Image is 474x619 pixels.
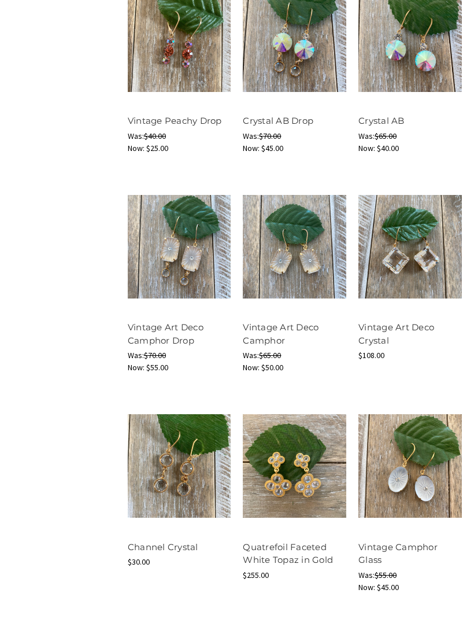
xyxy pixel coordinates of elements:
[128,115,222,126] a: Vintage Peachy Drop
[243,195,346,299] img: Vintage Art Deco Camphor
[144,350,166,360] span: $70.00
[377,582,399,592] span: $45.00
[128,322,203,346] a: Vintage Art Deco Camphor Drop
[358,115,405,126] a: Crystal AB
[375,131,397,141] span: $65.00
[243,541,333,566] a: Quatrefoil Faceted White Topaz in Gold
[358,130,462,142] div: Was:
[146,362,168,373] span: $55.00
[128,362,145,373] span: Now:
[243,322,319,346] a: Vintage Art Deco Camphor
[144,131,166,141] span: $40.00
[128,349,231,362] div: Was:
[128,143,145,153] span: Now:
[128,195,231,299] img: Vintage Art Deco Camphor Drop
[243,143,260,153] span: Now:
[243,349,346,362] div: Was:
[358,179,462,315] a: Vintage Art Deco Crystal
[375,570,397,580] span: $55.00
[261,362,283,373] span: $50.00
[358,195,462,299] img: Vintage Art Deco Crystal
[243,179,346,315] a: Vintage Art Deco Camphor
[128,130,231,142] div: Was:
[259,350,281,360] span: $65.00
[358,398,462,535] a: Vintage Camphor Glass
[358,541,438,566] a: Vintage Camphor Glass
[128,398,231,535] a: Channel Crystal
[128,541,198,552] a: Channel Crystal
[146,143,168,153] span: $25.00
[358,322,434,346] a: Vintage Art Deco Crystal
[358,350,384,360] span: $108.00
[243,115,313,126] a: Crystal AB Drop
[261,143,283,153] span: $45.00
[358,582,375,592] span: Now:
[128,557,150,567] span: $30.00
[128,414,231,518] img: Channel Crystal
[259,131,281,141] span: $70.00
[358,569,462,581] div: Was:
[358,414,462,518] img: Vintage Camphor Glass
[128,179,231,315] a: Vintage Art Deco Camphor Drop
[243,398,346,535] a: Quatrefoil Faceted White Topaz in Gold
[358,143,375,153] span: Now:
[243,414,346,518] img: Quatrefoil Faceted White Topaz in Gold
[243,362,260,373] span: Now:
[377,143,399,153] span: $40.00
[243,130,346,142] div: Was:
[243,570,269,580] span: $255.00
